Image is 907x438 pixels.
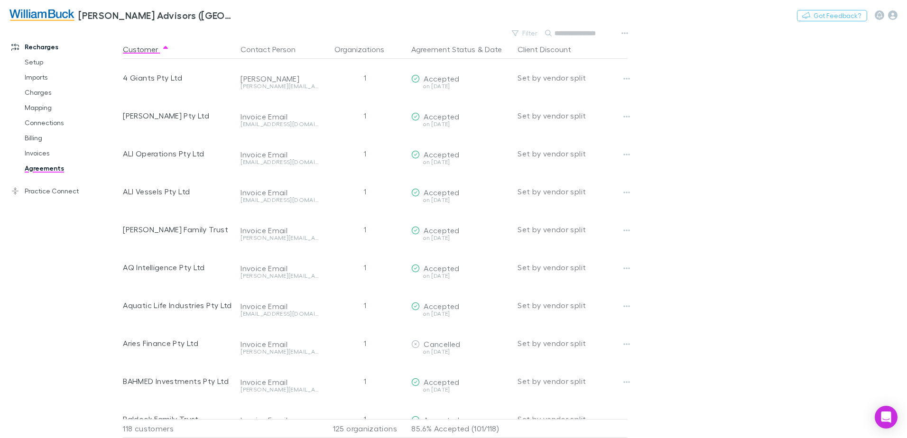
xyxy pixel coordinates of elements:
div: Invoice Email [241,301,318,311]
div: Invoice Email [241,226,318,235]
a: Practice Connect [2,183,128,199]
div: Set by vendor split [518,59,628,97]
button: Organizations [334,40,396,59]
div: Set by vendor split [518,362,628,400]
div: Invoice Email [241,264,318,273]
span: Accepted [424,301,459,310]
div: [PERSON_NAME] Pty Ltd [123,97,233,135]
div: 4 Giants Pty Ltd [123,59,233,97]
a: Mapping [15,100,128,115]
div: Set by vendor split [518,248,628,286]
div: 1 [322,210,407,248]
div: 1 [322,135,407,173]
div: [PERSON_NAME] [241,74,318,83]
div: ALI Vessels Pty Ltd [123,173,233,210]
div: Open Intercom Messenger [875,406,898,429]
div: [EMAIL_ADDRESS][DOMAIN_NAME] [241,311,318,317]
span: Accepted [424,112,459,121]
a: Invoices [15,146,128,161]
div: 1 [322,59,407,97]
span: Accepted [424,226,459,235]
div: 118 customers [123,419,237,438]
div: on [DATE] [411,121,510,127]
div: Set by vendor split [518,135,628,173]
div: Set by vendor split [518,210,628,248]
span: Cancelled [424,339,460,348]
div: Invoice Email [241,112,318,121]
div: 1 [322,173,407,210]
div: 1 [322,286,407,324]
div: on [DATE] [411,311,510,317]
div: 1 [322,362,407,400]
img: William Buck Advisors (WA) Pty Ltd's Logo [9,9,74,21]
div: Set by vendor split [518,324,628,362]
div: on [DATE] [411,197,510,203]
div: Set by vendor split [518,286,628,324]
div: on [DATE] [411,83,510,89]
div: Invoice Email [241,339,318,349]
div: BAHMED Investments Pty Ltd [123,362,233,400]
div: on [DATE] [411,159,510,165]
div: [PERSON_NAME][EMAIL_ADDRESS][DOMAIN_NAME] [241,349,318,355]
a: [PERSON_NAME] Advisors ([GEOGRAPHIC_DATA]) Pty Ltd [4,4,241,27]
div: on [DATE] [411,273,510,279]
span: Accepted [424,188,459,197]
span: Accepted [424,415,459,424]
div: Baldock Family Trust [123,400,233,438]
div: Invoice Email [241,377,318,387]
button: Date [485,40,502,59]
div: & [411,40,510,59]
div: Set by vendor split [518,173,628,210]
div: on [DATE] [411,349,510,355]
button: Contact Person [241,40,307,59]
div: [PERSON_NAME][EMAIL_ADDRESS][PERSON_NAME][DOMAIN_NAME] [241,83,318,89]
span: Accepted [424,264,459,273]
div: [PERSON_NAME][EMAIL_ADDRESS][DOMAIN_NAME] [241,273,318,279]
div: AQ Intelligence Pty Ltd [123,248,233,286]
div: 1 [322,400,407,438]
button: Got Feedback? [797,10,867,21]
button: Customer [123,40,169,59]
div: Set by vendor split [518,97,628,135]
div: ALI Operations Pty Ltd [123,135,233,173]
div: Invoice Email [241,188,318,197]
div: 1 [322,97,407,135]
div: Invoice Email [241,415,318,425]
a: Setup [15,55,128,70]
div: [PERSON_NAME] Family Trust [123,210,233,248]
div: Set by vendor split [518,400,628,438]
div: Aquatic Life Industries Pty Ltd [123,286,233,324]
div: [EMAIL_ADDRESS][DOMAIN_NAME] [241,159,318,165]
div: [PERSON_NAME][EMAIL_ADDRESS][PERSON_NAME][DOMAIN_NAME] [241,235,318,241]
button: Agreement Status [411,40,475,59]
a: Recharges [2,39,128,55]
div: 1 [322,248,407,286]
div: [PERSON_NAME][EMAIL_ADDRESS][PERSON_NAME][DOMAIN_NAME] [241,387,318,392]
div: Invoice Email [241,150,318,159]
span: Accepted [424,150,459,159]
div: [EMAIL_ADDRESS][DOMAIN_NAME] [241,197,318,203]
h3: [PERSON_NAME] Advisors ([GEOGRAPHIC_DATA]) Pty Ltd [78,9,235,21]
div: on [DATE] [411,387,510,392]
button: Filter [507,27,543,39]
a: Charges [15,85,128,100]
a: Imports [15,70,128,85]
a: Agreements [15,161,128,176]
button: Client Discount [518,40,583,59]
div: 125 organizations [322,419,407,438]
div: 1 [322,324,407,362]
div: [EMAIL_ADDRESS][DOMAIN_NAME] [241,121,318,127]
a: Billing [15,130,128,146]
span: Accepted [424,74,459,83]
p: 85.6% Accepted (101/118) [411,420,510,438]
span: Accepted [424,377,459,386]
a: Connections [15,115,128,130]
div: on [DATE] [411,235,510,241]
div: Aries Finance Pty Ltd [123,324,233,362]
